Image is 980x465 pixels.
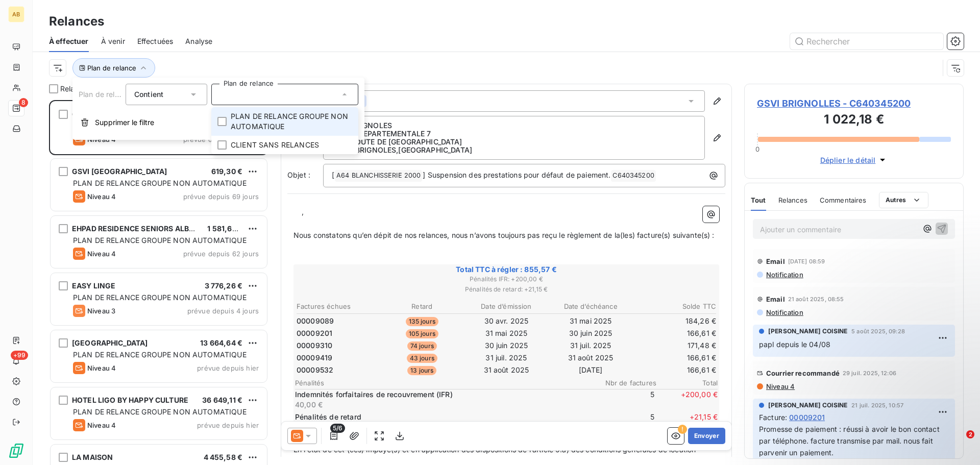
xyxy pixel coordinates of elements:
span: + 200,00 € [656,389,718,410]
span: 5 [593,412,654,432]
span: + 21,15 € [656,412,718,432]
span: À effectuer [49,36,89,46]
h3: 1 022,18 € [757,110,951,131]
span: PLAN DE RELANCE GROUPE NON AUTOMATIQUE [73,293,247,302]
span: Objet : [287,170,310,179]
span: Plan de relance [79,90,131,99]
span: prévue depuis 69 jours [183,192,259,201]
span: Niveau 4 [87,192,116,201]
span: ] Suspension des prestations pour défaut de paiement. [423,170,610,179]
span: Niveau 4 [87,421,116,429]
span: 43 jours [407,354,437,363]
p: 83170 BRIGNOLES , [GEOGRAPHIC_DATA] [332,146,696,154]
span: C640345200 [611,170,656,182]
span: CLIENT SANS RELANCES [231,140,319,150]
td: 31 juil. 2025 [464,352,548,363]
span: 1 581,65 € [207,224,243,233]
span: 00009419 [297,353,332,363]
span: EASY LINGE [72,281,116,290]
span: 3 776,26 € [205,281,243,290]
span: Pénalités [295,379,595,387]
span: Déplier le détail [820,155,876,165]
span: [PERSON_NAME] COISINE [768,401,847,410]
span: 0 [755,145,759,153]
button: Déplier le détail [817,154,891,166]
span: Niveau 4 [87,250,116,258]
span: 13 jours [407,366,436,375]
button: Plan de relance [72,58,155,78]
span: 5 août 2025, 09:28 [851,328,905,334]
td: 31 juil. 2025 [549,340,632,351]
td: 166,61 € [633,364,717,376]
span: Notification [765,308,803,316]
td: 30 avr. 2025 [464,315,548,327]
span: 4 455,58 € [204,453,243,461]
td: 30 juin 2025 [464,340,548,351]
span: GSVI [GEOGRAPHIC_DATA] [72,167,167,176]
span: GSVI BRIGNOLLES - C640345200 [757,96,951,110]
span: prévue depuis 4 jours [187,307,259,315]
td: 31 mai 2025 [464,328,548,339]
span: 13 664,64 € [200,338,242,347]
span: , [302,207,304,216]
iframe: Intercom notifications message [776,366,980,437]
span: [ [332,170,334,179]
td: 31 août 2025 [464,364,548,376]
span: 5/6 [330,424,345,433]
p: Pénalités de retard [295,412,591,422]
td: 166,61 € [633,352,717,363]
span: 2 [966,430,974,438]
span: 135 jours [406,317,438,326]
span: Facture : [759,412,787,423]
span: LA MAISON [72,453,113,461]
span: HOTEL LIGO BY HAPPY CULTURE [72,396,188,404]
button: Autres [879,192,928,208]
td: 31 mai 2025 [549,315,632,327]
td: [DATE] [549,364,632,376]
span: Courrier recommandé [766,369,840,377]
span: PLAN DE RELANCE GROUPE NON AUTOMATIQUE [73,407,247,416]
span: Promesse de paiement : réussi à avoir le bon contact par téléphone. facture transmise par mail. n... [759,425,942,457]
span: Niveau 4 [87,364,116,372]
th: Date d’émission [464,301,548,312]
span: À venir [101,36,125,46]
span: Effectuées [137,36,174,46]
span: PLAN DE RELANCE GROUPE NON AUTOMATIQUE [231,111,352,132]
p: 1397 ROUTE DE [GEOGRAPHIC_DATA] [332,138,696,146]
p: Indemnités forfaitaires de recouvrement (IFR) [295,389,591,400]
td: 31 août 2025 [549,352,632,363]
span: Niveau 4 [765,382,795,390]
th: Retard [380,301,463,312]
span: PLAN DE RELANCE GROUPE NON AUTOMATIQUE [73,350,247,359]
td: 166,61 € [633,328,717,339]
span: prévue depuis hier [197,421,259,429]
button: Envoyer [688,428,725,444]
th: Solde TTC [633,301,717,312]
img: Logo LeanPay [8,443,24,459]
span: [PERSON_NAME] COISINE [768,327,847,336]
span: Plan de relance [87,64,136,72]
span: papl depuis le 04/08 [759,340,830,349]
span: Niveau 3 [87,307,115,315]
iframe: Intercom live chat [945,430,970,455]
span: Pénalités IFR : + 200,00 € [295,275,718,284]
span: Pénalités de retard : + 21,15 € [295,285,718,294]
span: Supprimer le filtre [95,117,154,128]
p: ROUTE DEPARTEMENTALE 7 [332,130,696,138]
span: Contient [134,90,163,99]
span: Total [656,379,718,387]
span: 00009089 [297,316,334,326]
span: Commentaires [820,196,867,204]
span: Email [766,295,785,303]
span: PLAN DE RELANCE GROUPE NON AUTOMATIQUE [73,236,247,244]
input: Rechercher [790,33,943,50]
span: 619,30 € [211,167,242,176]
span: 00009310 [297,340,332,351]
span: Email [766,257,785,265]
span: Nous constatons qu’en dépit de nos relances, nous n’avons toujours pas reçu le règlement de la(le... [293,231,715,239]
span: 00009532 [297,365,333,375]
td: 30 juin 2025 [549,328,632,339]
span: prévue depuis 62 jours [183,250,259,258]
span: A64 BLANCHISSERIE 2000 [335,170,422,182]
span: [DATE] 08:59 [788,258,825,264]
